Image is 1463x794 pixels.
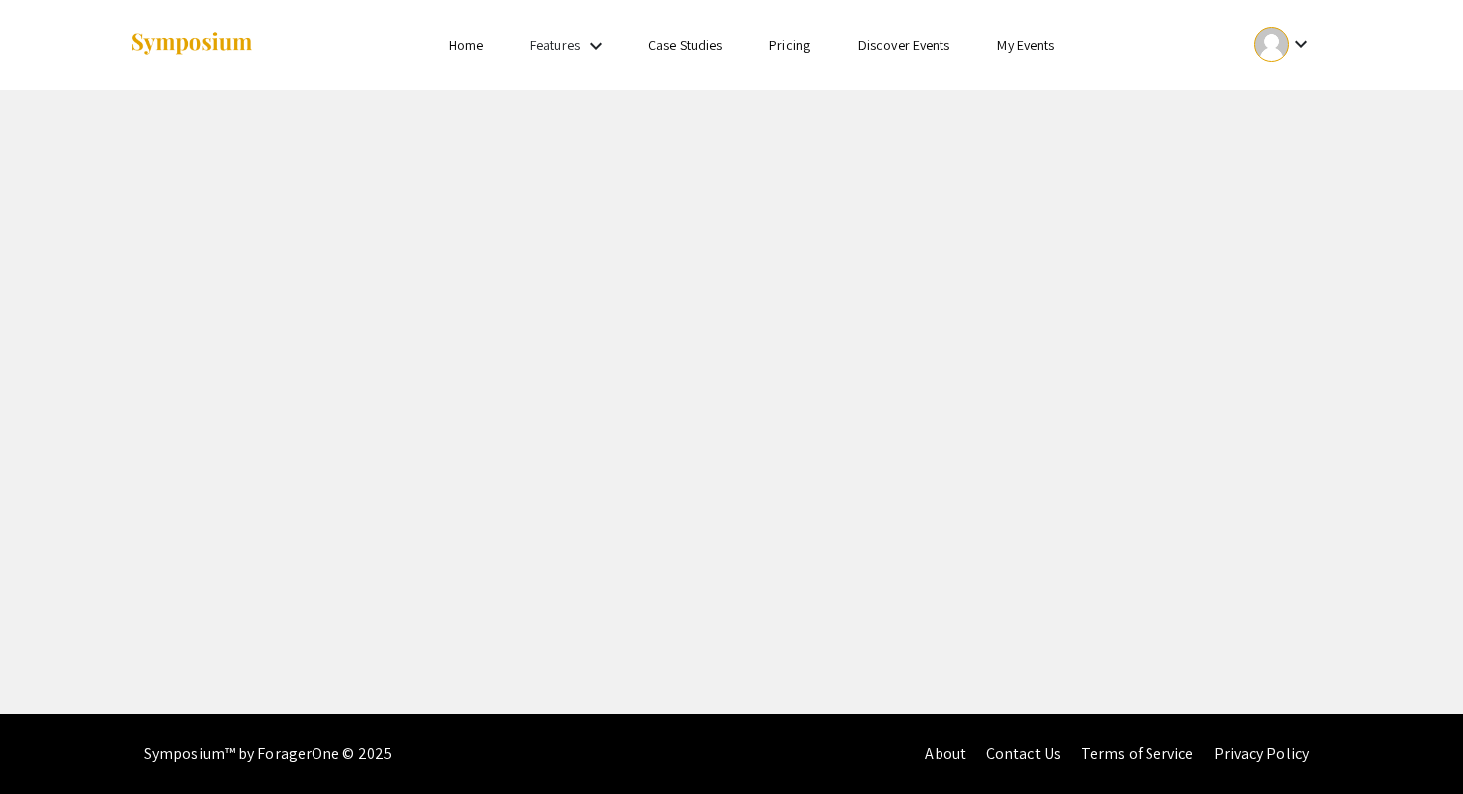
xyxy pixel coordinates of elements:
[1289,32,1313,56] mat-icon: Expand account dropdown
[1214,743,1309,764] a: Privacy Policy
[648,36,722,54] a: Case Studies
[997,36,1054,54] a: My Events
[144,714,392,794] div: Symposium™ by ForagerOne © 2025
[1081,743,1194,764] a: Terms of Service
[858,36,950,54] a: Discover Events
[925,743,966,764] a: About
[986,743,1061,764] a: Contact Us
[530,36,580,54] a: Features
[129,31,254,58] img: Symposium by ForagerOne
[449,36,483,54] a: Home
[1233,22,1334,67] button: Expand account dropdown
[584,34,608,58] mat-icon: Expand Features list
[769,36,810,54] a: Pricing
